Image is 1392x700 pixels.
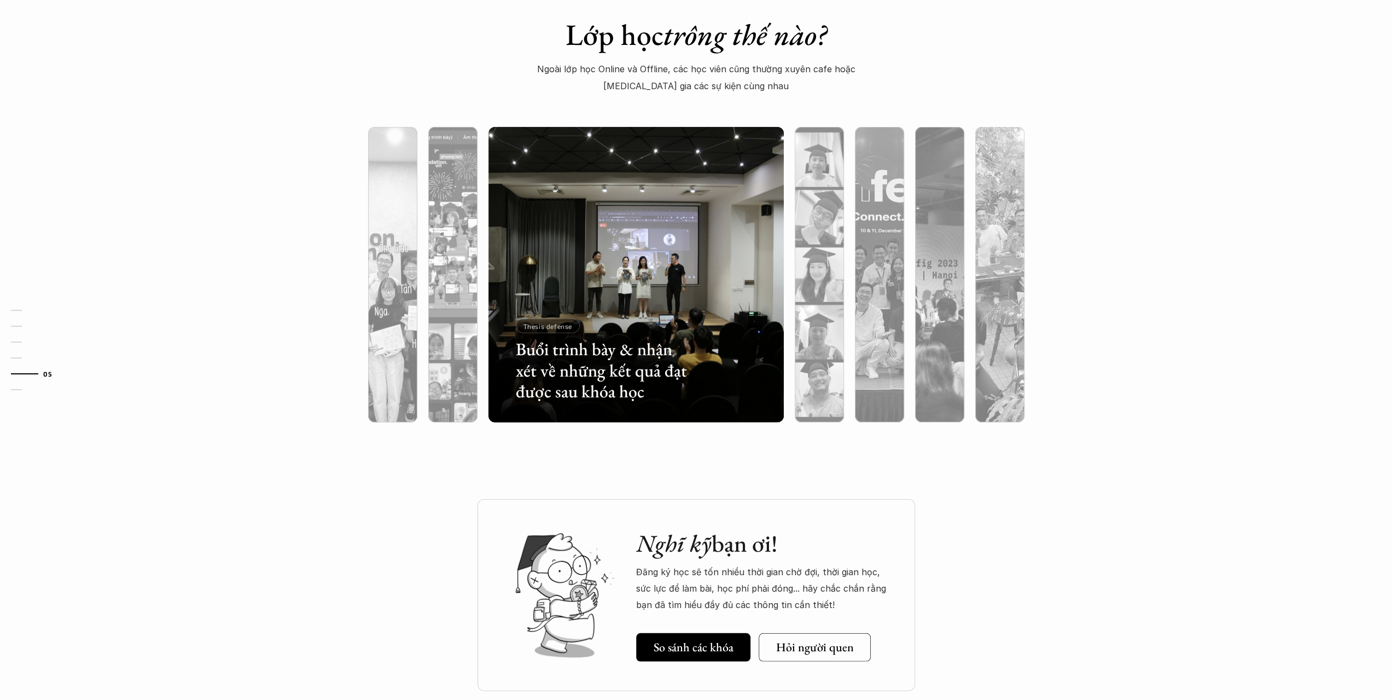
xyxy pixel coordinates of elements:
h2: bạn ơi! [636,529,893,558]
p: Đăng ký học sẽ tốn nhiều thời gian chờ đợi, thời gian học, sức lực để làm bài, học phí phải đóng.... [636,564,893,614]
a: 05 [11,367,63,380]
p: Thesis defense [523,322,572,330]
h5: Hỏi người quen [776,640,854,655]
em: trông thế nào? [663,15,826,54]
strong: 05 [43,370,52,378]
h1: Lớp học [505,17,887,53]
h3: Buổi trình bày & nhận xét về những kết quả đạt được sau khóa học [516,339,692,402]
a: Hỏi người quen [759,633,871,662]
p: Ngoài lớp học Online và Offline, các học viên cũng thường xuyên cafe hoặc [MEDICAL_DATA] gia các ... [530,61,863,94]
em: Nghĩ kỹ [636,528,712,559]
h5: So sánh các khóa [654,640,733,655]
a: So sánh các khóa [636,633,750,662]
